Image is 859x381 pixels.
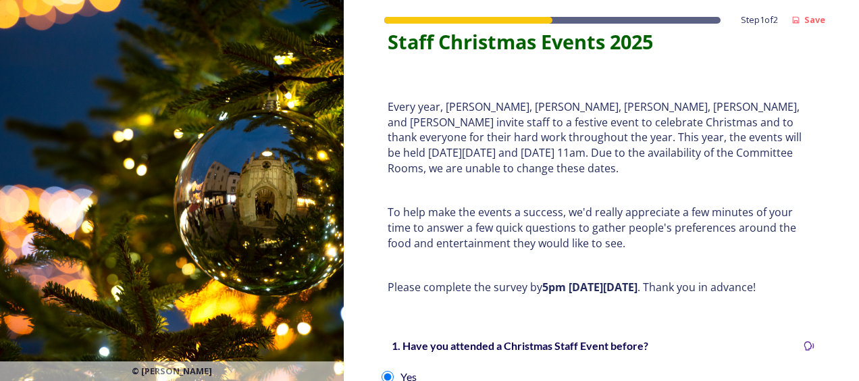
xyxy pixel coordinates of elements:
strong: 1. Have you attended a Christmas Staff Event before? [392,339,648,352]
strong: 5pm [DATE][DATE] [542,280,637,295]
strong: Save [804,14,825,26]
p: Please complete the survey by . Thank you in advance! [388,280,815,295]
p: To help make the events a success, we'd really appreciate a few minutes of your time to answer a ... [388,205,815,251]
span: Step 1 of 2 [741,14,778,26]
span: © [PERSON_NAME] [132,365,212,378]
strong: Staff Christmas Events 2025 [388,28,653,55]
p: Every year, [PERSON_NAME], [PERSON_NAME], [PERSON_NAME], [PERSON_NAME], and [PERSON_NAME] invite ... [388,99,815,176]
